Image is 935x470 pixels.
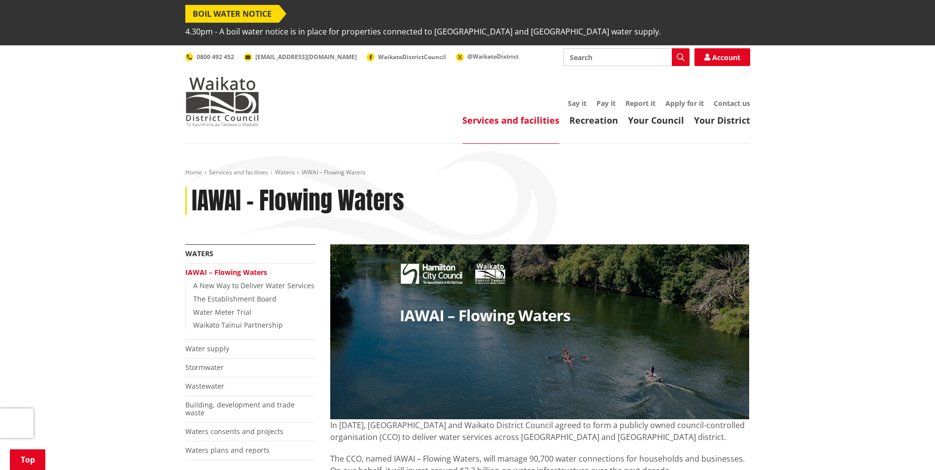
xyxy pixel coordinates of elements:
[185,445,270,455] a: Waters plans and reports
[193,320,283,330] a: Waikato Tainui Partnership
[275,168,295,176] a: Waters
[330,419,750,443] p: In [DATE], [GEOGRAPHIC_DATA] and Waikato District Council agreed to form a publicly owned council...
[302,168,366,176] span: IAWAI – Flowing Waters
[568,99,587,108] a: Say it
[185,168,750,177] nav: breadcrumb
[694,114,750,126] a: Your District
[185,344,229,353] a: Water supply
[456,52,519,61] a: @WaikatoDistrict
[209,168,268,176] a: Services and facilities
[185,363,224,372] a: Stormwater
[185,77,259,126] img: Waikato District Council - Te Kaunihera aa Takiwaa o Waikato
[185,268,267,277] a: IAWAI – Flowing Waters
[330,244,749,419] img: 27080 HCC Website Banner V10
[197,53,234,61] span: 0800 492 452
[625,99,656,108] a: Report it
[185,427,283,436] a: Waters consents and projects
[185,5,279,23] span: BOIL WATER NOTICE
[185,168,202,176] a: Home
[378,53,446,61] span: WaikatoDistrictCouncil
[244,53,357,61] a: [EMAIL_ADDRESS][DOMAIN_NAME]
[185,400,295,418] a: Building, development and trade waste
[193,307,251,317] a: Water Meter Trial
[569,114,618,126] a: Recreation
[185,249,213,258] a: Waters
[596,99,616,108] a: Pay it
[10,449,45,470] a: Top
[628,114,684,126] a: Your Council
[694,48,750,66] a: Account
[563,48,690,66] input: Search input
[255,53,357,61] span: [EMAIL_ADDRESS][DOMAIN_NAME]
[185,381,224,391] a: Wastewater
[193,281,314,290] a: A New Way to Deliver Water Services
[467,52,519,61] span: @WaikatoDistrict
[367,53,446,61] a: WaikatoDistrictCouncil
[192,187,404,215] h1: IAWAI – Flowing Waters
[185,23,661,40] span: 4.30pm - A boil water notice is in place for properties connected to [GEOGRAPHIC_DATA] and [GEOGR...
[665,99,704,108] a: Apply for it
[193,294,277,303] a: The Establishment Board
[185,53,234,61] a: 0800 492 452
[462,114,559,126] a: Services and facilities
[714,99,750,108] a: Contact us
